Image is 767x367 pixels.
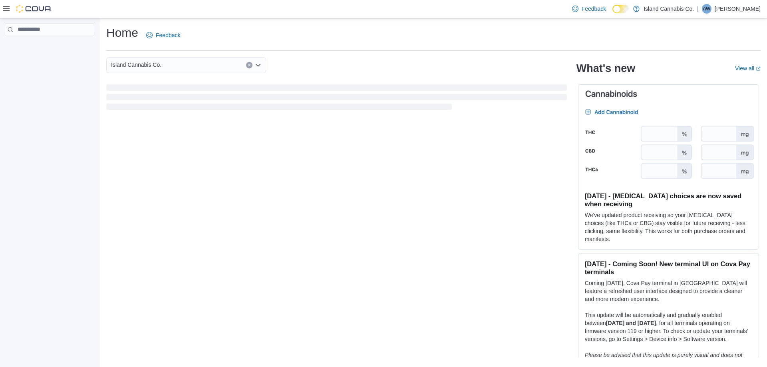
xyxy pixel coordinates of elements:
[576,62,635,75] h2: What's new
[697,4,699,14] p: |
[156,31,180,39] span: Feedback
[582,5,606,13] span: Feedback
[585,311,752,343] p: This update will be automatically and gradually enabled between , for all terminals operating on ...
[111,60,161,70] span: Island Cannabis Co.
[106,86,567,112] span: Loading
[106,25,138,41] h1: Home
[143,27,183,43] a: Feedback
[644,4,694,14] p: Island Cannabis Co.
[585,260,752,276] h3: [DATE] - Coming Soon! New terminal UI on Cova Pay terminals
[16,5,52,13] img: Cova
[585,352,743,366] em: Please be advised that this update is purely visual and does not impact payment functionality.
[735,65,761,72] a: View allExternal link
[569,1,609,17] a: Feedback
[585,279,752,303] p: Coming [DATE], Cova Pay terminal in [GEOGRAPHIC_DATA] will feature a refreshed user interface des...
[612,5,629,13] input: Dark Mode
[5,38,94,57] nav: Complex example
[585,192,752,208] h3: [DATE] - [MEDICAL_DATA] choices are now saved when receiving
[702,4,711,14] div: Anna Weberg
[246,62,252,68] button: Clear input
[703,4,710,14] span: AW
[715,4,761,14] p: [PERSON_NAME]
[606,320,656,326] strong: [DATE] and [DATE]
[756,66,761,71] svg: External link
[255,62,261,68] button: Open list of options
[612,13,613,14] span: Dark Mode
[585,211,752,243] p: We've updated product receiving so your [MEDICAL_DATA] choices (like THCa or CBG) stay visible fo...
